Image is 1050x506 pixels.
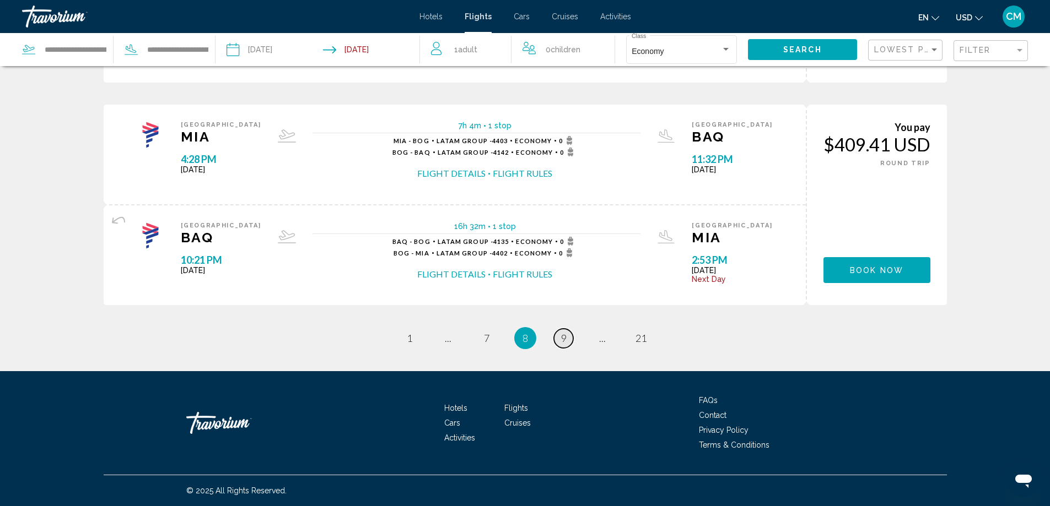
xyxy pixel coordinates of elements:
[918,9,939,25] button: Change language
[438,238,509,245] span: 4135
[880,160,930,167] span: ROUND TRIP
[699,426,749,434] a: Privacy Policy
[444,404,467,412] a: Hotels
[823,121,930,133] div: You pay
[104,327,947,349] ul: Pagination
[748,39,857,59] button: Search
[504,404,528,412] a: Flights
[493,268,552,280] button: Flight Rules
[783,46,822,55] span: Search
[458,45,477,54] span: Adult
[699,396,718,405] a: FAQs
[546,42,580,57] span: 0
[699,411,726,420] span: Contact
[600,12,631,21] a: Activities
[444,433,475,442] a: Activities
[692,229,772,246] span: MIA
[417,268,486,280] button: Flight Details
[493,167,552,179] button: Flight Rules
[699,440,769,449] a: Terms & Conditions
[515,249,552,257] span: Economy
[438,149,493,156] span: LATAM Group -
[181,121,261,128] span: [GEOGRAPHIC_DATA]
[181,153,261,165] span: 4:28 PM
[560,148,577,156] span: 0
[874,46,939,55] mat-select: Sort by
[692,266,772,275] span: [DATE]
[323,33,369,66] button: Return date: Nov 25, 2025
[438,238,493,245] span: LATAM Group -
[444,418,460,427] a: Cars
[956,13,972,22] span: USD
[692,275,772,284] span: Next Day
[692,153,772,165] span: 11:32 PM
[954,40,1028,62] button: Filter
[181,266,261,275] span: [DATE]
[181,222,261,229] span: [GEOGRAPHIC_DATA]
[454,42,477,57] span: 1
[392,238,430,245] span: BAQ - BOG
[956,9,983,25] button: Change currency
[516,238,553,245] span: Economy
[181,165,261,174] span: [DATE]
[692,222,772,229] span: [GEOGRAPHIC_DATA]
[514,12,530,21] a: Cars
[445,332,451,344] span: ...
[493,222,516,231] span: 1 stop
[186,486,287,495] span: © 2025 All Rights Reserved.
[960,46,991,55] span: Filter
[465,12,492,21] a: Flights
[454,222,486,231] span: 16h 32m
[419,12,443,21] a: Hotels
[437,137,492,144] span: LATAM Group -
[437,249,492,257] span: LATAM Group -
[515,137,552,144] span: Economy
[523,332,528,344] span: 8
[823,263,930,275] a: Book now
[407,332,412,344] span: 1
[181,128,261,145] span: MIA
[417,167,486,179] button: Flight Details
[227,33,272,66] button: Depart date: Nov 18, 2025
[692,165,772,174] span: [DATE]
[918,13,929,22] span: en
[22,6,408,28] a: Travorium
[559,136,576,145] span: 0
[181,254,261,266] span: 10:21 PM
[823,257,930,283] button: Book now
[186,406,297,439] a: Travorium
[459,121,481,130] span: 7h 4m
[874,45,945,54] span: Lowest Price
[488,121,511,130] span: 1 stop
[484,332,489,344] span: 7
[692,254,772,266] span: 2:53 PM
[552,12,578,21] a: Cruises
[420,33,615,66] button: Travelers: 1 adult, 0 children
[850,266,903,275] span: Book now
[181,229,261,246] span: BAQ
[823,133,930,155] div: $409.41 USD
[1006,11,1021,22] span: CM
[692,121,772,128] span: [GEOGRAPHIC_DATA]
[438,149,509,156] span: 4142
[551,45,580,54] span: Children
[560,237,577,246] span: 0
[504,418,531,427] a: Cruises
[599,332,606,344] span: ...
[561,332,567,344] span: 9
[394,249,429,257] span: BOG - MIA
[632,47,664,56] span: Economy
